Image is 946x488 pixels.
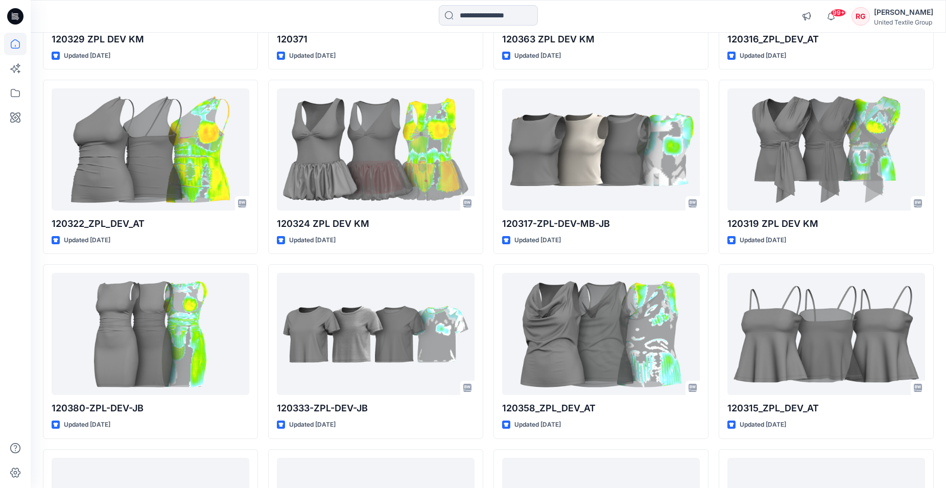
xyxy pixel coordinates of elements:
p: 120324 ZPL DEV KM [277,217,475,231]
p: Updated [DATE] [289,51,336,61]
p: Updated [DATE] [740,235,786,246]
a: 120317-ZPL-DEV-MB-JB [502,88,700,211]
p: 120316_ZPL_DEV_AT [727,32,925,47]
p: Updated [DATE] [64,420,110,430]
a: 120322_ZPL_DEV_AT [52,88,249,211]
p: Updated [DATE] [740,420,786,430]
p: 120329 ZPL DEV KM [52,32,249,47]
p: Updated [DATE] [514,235,561,246]
p: 120322_ZPL_DEV_AT [52,217,249,231]
p: Updated [DATE] [514,420,561,430]
p: 120315_ZPL_DEV_AT [727,401,925,415]
a: 120319 ZPL DEV KM [727,88,925,211]
a: 120380-ZPL-DEV-JB [52,273,249,395]
a: 120333-ZPL-DEV-JB [277,273,475,395]
p: Updated [DATE] [289,235,336,246]
span: 99+ [831,9,846,17]
p: 120363 ZPL DEV KM [502,32,700,47]
div: RG [852,7,870,26]
div: United Textile Group [874,18,933,26]
p: 120380-ZPL-DEV-JB [52,401,249,415]
p: 120319 ZPL DEV KM [727,217,925,231]
p: 120317-ZPL-DEV-MB-JB [502,217,700,231]
a: 120358_ZPL_DEV_AT [502,273,700,395]
p: 120371 [277,32,475,47]
a: 120315_ZPL_DEV_AT [727,273,925,395]
p: Updated [DATE] [740,51,786,61]
p: Updated [DATE] [64,235,110,246]
p: 120358_ZPL_DEV_AT [502,401,700,415]
p: Updated [DATE] [289,420,336,430]
p: Updated [DATE] [514,51,561,61]
p: 120333-ZPL-DEV-JB [277,401,475,415]
a: 120324 ZPL DEV KM [277,88,475,211]
p: Updated [DATE] [64,51,110,61]
div: [PERSON_NAME] [874,6,933,18]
